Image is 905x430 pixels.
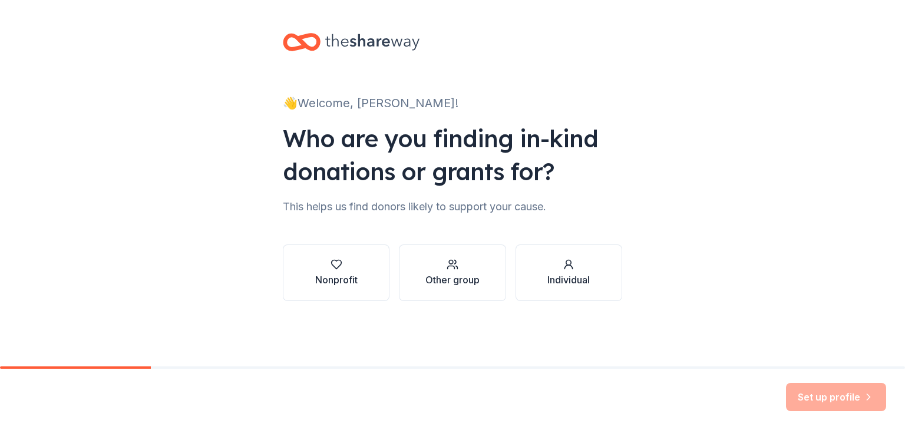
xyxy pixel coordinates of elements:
[283,244,389,301] button: Nonprofit
[399,244,506,301] button: Other group
[283,94,622,113] div: 👋 Welcome, [PERSON_NAME]!
[283,122,622,188] div: Who are you finding in-kind donations or grants for?
[547,273,590,287] div: Individual
[315,273,358,287] div: Nonprofit
[425,273,480,287] div: Other group
[516,244,622,301] button: Individual
[283,197,622,216] div: This helps us find donors likely to support your cause.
